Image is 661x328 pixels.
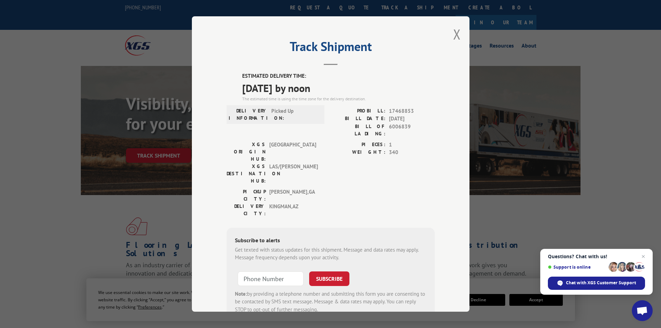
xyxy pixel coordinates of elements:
[389,149,435,157] span: 340
[309,271,349,286] button: SUBSCRIBE
[331,149,385,157] label: WEIGHT:
[331,123,385,137] label: BILL OF LADING:
[271,107,318,122] span: Picked Up
[331,107,385,115] label: PROBILL:
[242,80,435,96] span: [DATE] by noon
[242,72,435,80] label: ESTIMATED DELIVERY TIME:
[235,236,426,246] div: Subscribe to alerts
[235,290,426,314] div: by providing a telephone number and submitting this form you are consenting to be contacted by SM...
[269,188,316,203] span: [PERSON_NAME] , GA
[389,141,435,149] span: 1
[453,25,461,43] button: Close modal
[389,123,435,137] span: 6006839
[548,264,606,270] span: Support is online
[632,300,653,321] a: Open chat
[238,271,304,286] input: Phone Number
[548,254,645,259] span: Questions? Chat with us!
[389,107,435,115] span: 17468853
[389,115,435,123] span: [DATE]
[269,203,316,217] span: KINGMAN , AZ
[548,277,645,290] span: Chat with XGS Customer Support
[269,163,316,185] span: LAS/[PERSON_NAME]
[235,291,247,297] strong: Note:
[227,141,266,163] label: XGS ORIGIN HUB:
[227,203,266,217] label: DELIVERY CITY:
[227,163,266,185] label: XGS DESTINATION HUB:
[227,42,435,55] h2: Track Shipment
[269,141,316,163] span: [GEOGRAPHIC_DATA]
[242,96,435,102] div: The estimated time is using the time zone for the delivery destination.
[331,115,385,123] label: BILL DATE:
[331,141,385,149] label: PIECES:
[235,246,426,262] div: Get texted with status updates for this shipment. Message and data rates may apply. Message frequ...
[566,280,636,286] span: Chat with XGS Customer Support
[227,188,266,203] label: PICKUP CITY:
[229,107,268,122] label: DELIVERY INFORMATION:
